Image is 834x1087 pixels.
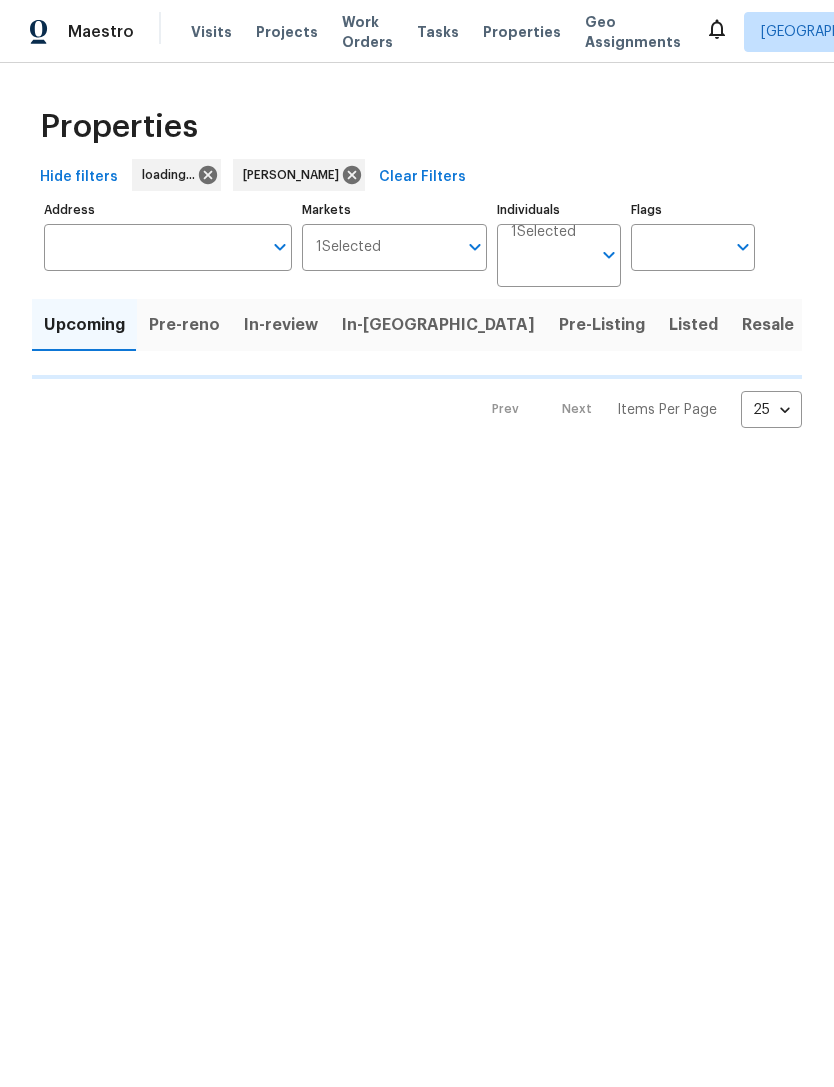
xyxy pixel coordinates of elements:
span: loading... [142,165,203,185]
button: Open [266,233,294,261]
span: Upcoming [44,311,125,339]
span: Pre-Listing [559,311,645,339]
span: In-review [244,311,318,339]
button: Hide filters [32,159,126,196]
div: 25 [741,384,802,436]
span: 1 Selected [511,224,576,241]
span: Maestro [68,22,134,42]
nav: Pagination Navigation [473,391,802,428]
label: Individuals [497,204,621,216]
button: Open [595,241,623,269]
span: Resale [742,311,794,339]
span: [PERSON_NAME] [243,165,347,185]
span: Visits [191,22,232,42]
p: Items Per Page [617,400,717,420]
button: Open [729,233,757,261]
span: Hide filters [40,165,118,190]
button: Clear Filters [371,159,474,196]
button: Open [461,233,489,261]
span: Geo Assignments [585,12,681,52]
label: Flags [631,204,755,216]
span: Projects [256,22,318,42]
span: Pre-reno [149,311,220,339]
label: Address [44,204,292,216]
label: Markets [302,204,488,216]
div: [PERSON_NAME] [233,159,365,191]
span: Properties [40,117,198,137]
span: Listed [669,311,718,339]
div: loading... [132,159,221,191]
span: Clear Filters [379,165,466,190]
span: Tasks [417,25,459,39]
span: In-[GEOGRAPHIC_DATA] [342,311,535,339]
span: 1 Selected [316,239,381,256]
span: Work Orders [342,12,393,52]
span: Properties [483,22,561,42]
